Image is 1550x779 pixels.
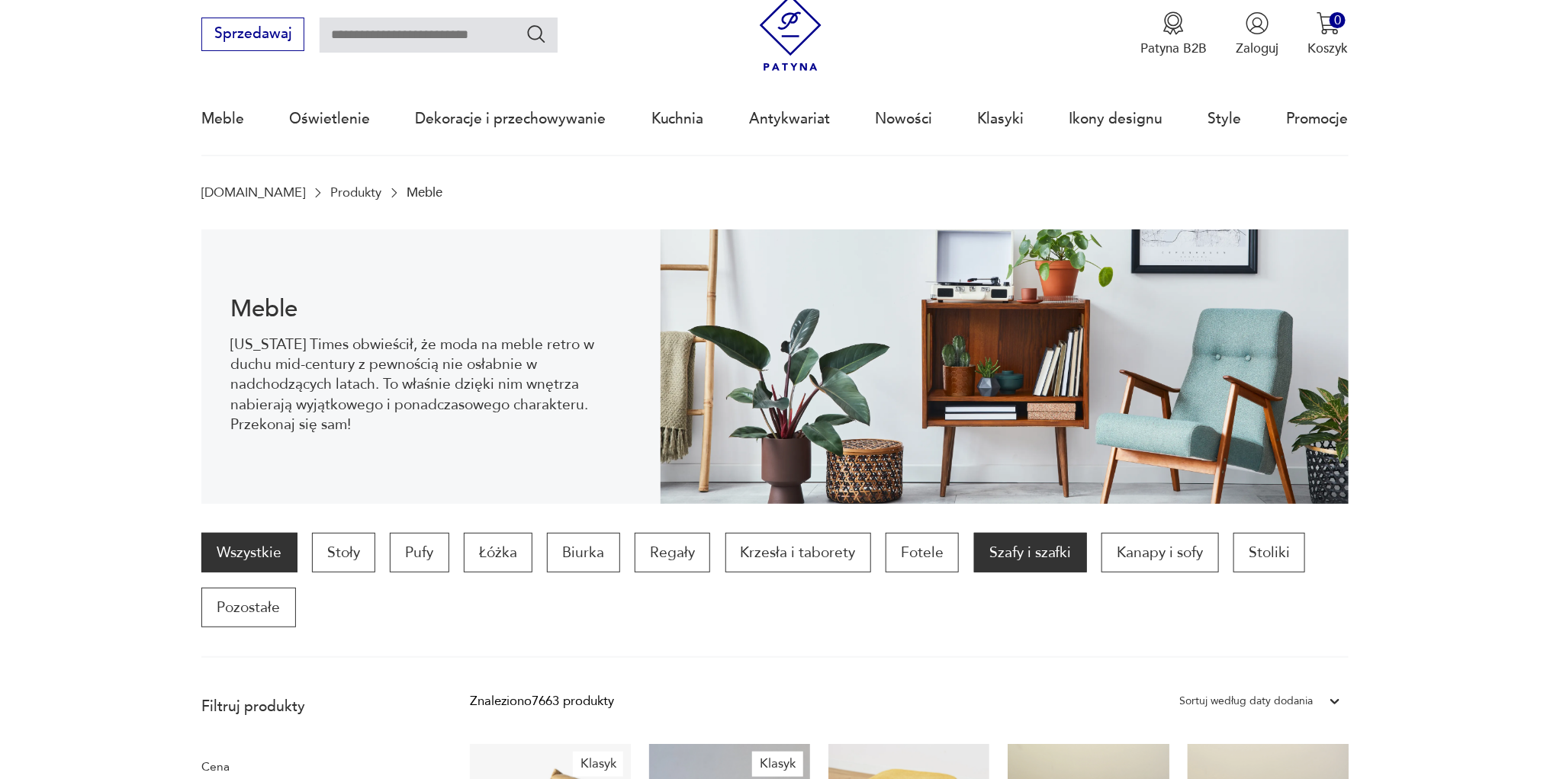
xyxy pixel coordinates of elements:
[977,84,1024,154] a: Klasyki
[635,533,710,572] a: Regały
[201,18,304,51] button: Sprzedawaj
[1140,11,1207,57] a: Ikona medaluPatyna B2B
[1308,40,1349,57] p: Koszyk
[201,697,426,716] p: Filtruj produkty
[407,185,442,200] p: Meble
[1208,84,1242,154] a: Style
[1330,12,1346,28] div: 0
[1233,533,1305,572] a: Stoliki
[201,533,297,572] a: Wszystkie
[1236,40,1278,57] p: Zaloguj
[1317,11,1340,35] img: Ikona koszyka
[886,533,959,572] a: Fotele
[464,533,532,572] a: Łóżka
[974,533,1087,572] a: Szafy i szafki
[1162,11,1185,35] img: Ikona medalu
[1236,11,1278,57] button: Zaloguj
[651,84,704,154] a: Kuchnia
[231,335,632,435] p: [US_STATE] Times obwieścił, że moda na meble retro w duchu mid-century z pewnością nie osłabnie w...
[289,84,370,154] a: Oświetlenie
[749,84,830,154] a: Antykwariat
[1101,533,1218,572] a: Kanapy i sofy
[390,533,449,572] a: Pufy
[661,229,1349,504] img: Meble
[470,691,614,711] div: Znaleziono 7663 produkty
[1140,11,1207,57] button: Patyna B2B
[1246,11,1269,35] img: Ikonka użytkownika
[312,533,375,572] a: Stoły
[547,533,619,572] a: Biurka
[330,185,381,200] a: Produkty
[875,84,932,154] a: Nowości
[416,84,606,154] a: Dekoracje i przechowywanie
[1287,84,1349,154] a: Promocje
[201,757,426,777] p: Cena
[201,29,304,41] a: Sprzedawaj
[201,588,295,627] a: Pozostałe
[201,185,305,200] a: [DOMAIN_NAME]
[1180,691,1314,711] div: Sortuj według daty dodania
[201,84,244,154] a: Meble
[725,533,871,572] a: Krzesła i taborety
[231,298,632,320] h1: Meble
[1069,84,1162,154] a: Ikony designu
[1308,11,1349,57] button: 0Koszyk
[1140,40,1207,57] p: Patyna B2B
[526,23,548,45] button: Szukaj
